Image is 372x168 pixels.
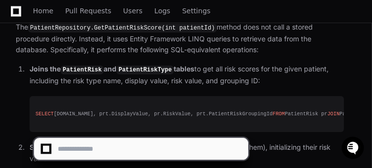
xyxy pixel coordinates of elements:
[116,66,174,74] code: PatientRiskType
[33,8,53,14] span: Home
[30,65,194,73] strong: Joins the and tables
[273,111,285,117] span: FROM
[30,64,344,86] p: to get all risk scores for the given patient, including the risk type name, display value, risk v...
[182,8,210,14] span: Settings
[36,111,54,117] span: SELECT
[61,66,104,74] code: PatientRisk
[28,24,217,33] code: PatientRepository.GetPatientRiskScore(int patientId)
[65,8,111,14] span: Pull Requests
[34,73,162,83] div: Start new chat
[34,83,125,91] div: We're available if you need us!
[36,110,338,118] div: [DOMAIN_NAME], prt.DisplayValue, pr.RiskValue, prt.PatientRiskGroupingId PatientRisk pr PatientRi...
[10,73,28,91] img: 1736555170064-99ba0984-63c1-480f-8ee9-699278ef63ed
[327,111,339,117] span: JOIN
[123,8,143,14] span: Users
[70,95,119,102] a: Powered byPylon
[154,8,170,14] span: Logs
[98,95,119,102] span: Pylon
[10,10,30,30] img: PlayerZero
[10,39,180,55] div: Welcome
[340,135,367,162] iframe: Open customer support
[16,22,344,56] p: The method does not call a stored procedure directly. Instead, it uses Entity Framework LINQ quer...
[168,76,180,88] button: Start new chat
